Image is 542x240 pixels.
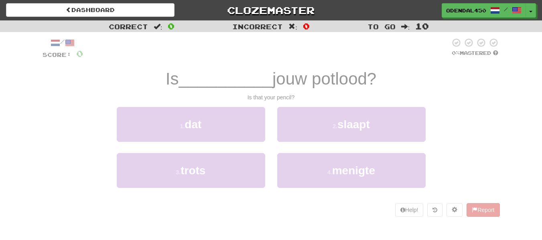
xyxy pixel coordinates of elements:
a: Dashboard [6,3,175,17]
span: menigte [332,164,375,177]
a: Clozemaster [187,3,355,17]
div: / [43,38,83,48]
span: 0 % [452,50,460,56]
small: 4 . [327,169,332,175]
small: 3 . [176,169,181,175]
span: Correct [109,22,148,30]
button: 2.slaapt [277,107,426,142]
div: Is that your pencil? [43,93,500,101]
span: / [504,6,508,12]
small: 1 . [180,123,185,129]
span: To go [367,22,396,30]
span: trots [181,164,205,177]
span: : [401,23,410,30]
button: Round history (alt+y) [427,203,443,217]
span: dat [185,118,201,131]
small: 2 . [333,123,337,129]
span: 10 [415,21,429,31]
span: Is [166,69,179,88]
span: __________ [179,69,272,88]
span: Odendal450 [446,7,486,14]
button: 1.dat [117,107,265,142]
span: 0 [303,21,310,31]
span: slaapt [337,118,370,131]
span: 0 [168,21,175,31]
button: 4.menigte [277,153,426,188]
span: : [154,23,162,30]
span: jouw potlood? [272,69,376,88]
div: Mastered [450,50,500,57]
span: Score: [43,51,71,58]
span: Incorrect [232,22,283,30]
button: Report [467,203,499,217]
a: Odendal450 / [442,3,526,18]
button: Help! [395,203,424,217]
button: 3.trots [117,153,265,188]
span: : [288,23,297,30]
span: 0 [76,48,83,58]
